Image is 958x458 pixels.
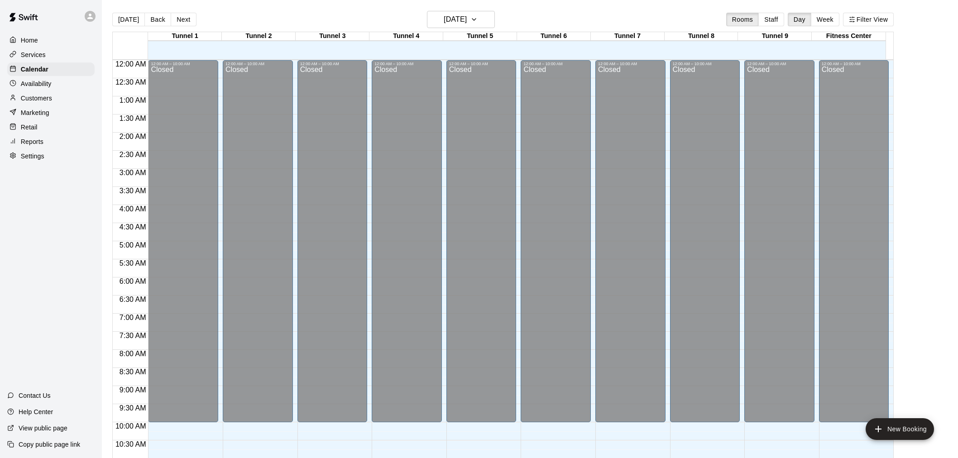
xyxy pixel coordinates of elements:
span: 2:00 AM [117,133,148,140]
button: Next [171,13,196,26]
a: Services [7,48,95,62]
span: 8:00 AM [117,350,148,358]
span: 12:30 AM [113,78,148,86]
div: Closed [747,66,812,425]
a: Marketing [7,106,95,119]
a: Calendar [7,62,95,76]
p: Marketing [21,108,49,117]
div: Tunnel 5 [443,32,517,41]
div: Tunnel 7 [591,32,665,41]
span: 12:00 AM [113,60,148,68]
div: 12:00 AM – 10:00 AM [300,62,365,66]
a: Home [7,33,95,47]
div: 12:00 AM – 10:00 AM [747,62,812,66]
p: Calendar [21,65,48,74]
p: Retail [21,123,38,132]
span: 3:30 AM [117,187,148,195]
div: Tunnel 9 [738,32,812,41]
div: 12:00 AM – 10:00 AM [225,62,290,66]
div: 12:00 AM – 10:00 AM: Closed [521,60,591,422]
div: Closed [673,66,738,425]
div: 12:00 AM – 10:00 AM: Closed [819,60,889,422]
div: 12:00 AM – 10:00 AM [151,62,216,66]
div: Tunnel 8 [665,32,738,41]
a: Reports [7,135,95,148]
span: 5:00 AM [117,241,148,249]
p: Home [21,36,38,45]
a: Retail [7,120,95,134]
div: Closed [822,66,886,425]
button: Week [811,13,839,26]
div: Closed [300,66,365,425]
div: 12:00 AM – 10:00 AM: Closed [148,60,218,422]
div: Tunnel 3 [296,32,369,41]
div: 12:00 AM – 10:00 AM: Closed [223,60,293,422]
a: Settings [7,149,95,163]
a: Customers [7,91,95,105]
span: 9:00 AM [117,386,148,394]
p: View public page [19,424,67,433]
button: [DATE] [427,11,495,28]
span: 7:30 AM [117,332,148,339]
p: Copy public page link [19,440,80,449]
span: 10:00 AM [113,422,148,430]
div: 12:00 AM – 10:00 AM: Closed [670,60,740,422]
div: Closed [225,66,290,425]
div: Closed [523,66,588,425]
span: 7:00 AM [117,314,148,321]
div: Closed [449,66,514,425]
span: 3:00 AM [117,169,148,177]
div: Closed [598,66,663,425]
p: Customers [21,94,52,103]
span: 1:00 AM [117,96,148,104]
p: Help Center [19,407,53,416]
div: Tunnel 4 [369,32,443,41]
p: Services [21,50,46,59]
div: Closed [151,66,216,425]
div: 12:00 AM – 10:00 AM [523,62,588,66]
div: Tunnel 2 [222,32,296,41]
div: Fitness Center [812,32,886,41]
span: 9:30 AM [117,404,148,412]
span: 10:30 AM [113,440,148,448]
p: Reports [21,137,43,146]
button: add [866,418,934,440]
p: Availability [21,79,52,88]
span: 4:00 AM [117,205,148,213]
div: Tunnel 6 [517,32,591,41]
span: 8:30 AM [117,368,148,376]
span: 4:30 AM [117,223,148,231]
div: Tunnel 1 [148,32,222,41]
h6: [DATE] [444,13,467,26]
a: Availability [7,77,95,91]
button: Staff [758,13,784,26]
div: 12:00 AM – 10:00 AM: Closed [297,60,368,422]
div: 12:00 AM – 10:00 AM [673,62,738,66]
button: Back [144,13,171,26]
button: [DATE] [112,13,145,26]
button: Filter View [843,13,894,26]
div: 12:00 AM – 10:00 AM [598,62,663,66]
div: 12:00 AM – 10:00 AM: Closed [744,60,814,422]
div: 12:00 AM – 10:00 AM: Closed [595,60,666,422]
div: 12:00 AM – 10:00 AM [374,62,439,66]
div: 12:00 AM – 10:00 AM [822,62,886,66]
span: 6:30 AM [117,296,148,303]
span: 6:00 AM [117,277,148,285]
button: Day [788,13,811,26]
div: 12:00 AM – 10:00 AM [449,62,514,66]
p: Settings [21,152,44,161]
div: 12:00 AM – 10:00 AM: Closed [446,60,517,422]
span: 2:30 AM [117,151,148,158]
span: 1:30 AM [117,114,148,122]
button: Rooms [726,13,759,26]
